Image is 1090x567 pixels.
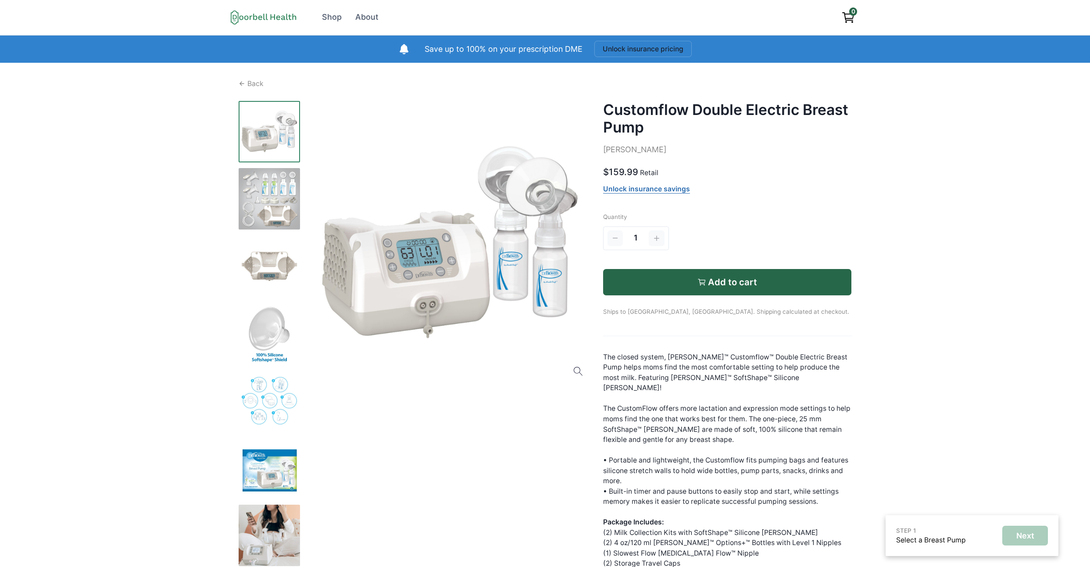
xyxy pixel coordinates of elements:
p: Retail [640,168,658,178]
p: Add to cart [708,277,757,287]
img: f47ro4npic7fxs7tjp4d2lxtptz5 [239,303,300,364]
button: Decrement [608,230,623,246]
button: Unlock insurance pricing [594,41,692,57]
img: jxjybebmcrgimyf0p2m5ahrezdij [239,235,300,297]
button: Increment [649,230,665,246]
p: $159.99 [603,165,638,179]
img: bbh6ks8tz1vg2k86vz3k4c25zont [239,505,300,566]
img: w6op8lgnfam5kigsptyonkpgmvjp [239,370,300,431]
a: Unlock insurance savings [603,185,690,194]
img: zm3cysngpksvtito0v8m7ck9ubm1 [239,438,300,499]
span: 1 [634,232,638,244]
h2: Customflow Double Electric Breast Pump [603,101,852,136]
button: Next [1002,526,1048,545]
span: 0 [849,7,857,15]
p: Ships to [GEOGRAPHIC_DATA], [GEOGRAPHIC_DATA]. Shipping calculated at checkout. [603,295,852,316]
p: Next [1016,531,1034,541]
p: STEP 1 [896,526,966,535]
div: About [355,11,379,23]
img: giiun2cwdikh5p20r4x4do6a2gtj [239,168,300,230]
p: Quantity [603,212,852,221]
strong: Package Includes: [603,518,664,526]
p: Back [247,79,264,89]
a: Shop [316,7,348,27]
a: About [350,7,385,27]
div: Shop [322,11,342,23]
p: Save up to 100% on your prescription DME [425,43,583,55]
p: [PERSON_NAME] [603,144,852,156]
a: Select a Breast Pump [896,536,966,544]
button: Add to cart [603,269,852,295]
a: View cart [837,7,859,27]
img: n5cxtj4n8fh8lu867ojklczjhbt3 [239,101,300,162]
